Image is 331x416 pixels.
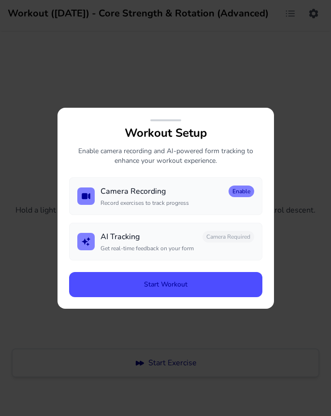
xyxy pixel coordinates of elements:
[101,199,254,207] p: Record exercises to track progress
[101,231,140,243] h3: AI Tracking
[101,244,254,252] p: Get real-time feedback on your form
[69,125,262,141] h2: Workout Setup
[69,146,262,166] p: Enable camera recording and AI-powered form tracking to enhance your workout experience.
[101,186,166,197] h3: Camera Recording
[69,272,262,297] button: Start Workout
[202,231,254,243] button: Camera Required
[229,186,254,197] button: Enable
